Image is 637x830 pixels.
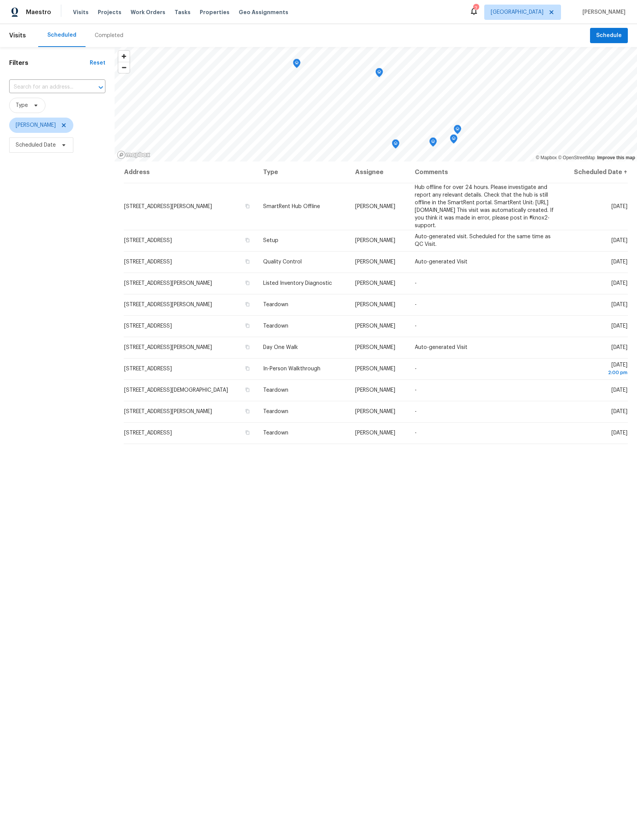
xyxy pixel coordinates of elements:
[16,102,28,109] span: Type
[293,59,301,71] div: Map marker
[355,204,395,209] span: [PERSON_NAME]
[244,344,251,350] button: Copy Address
[450,134,458,146] div: Map marker
[244,408,251,415] button: Copy Address
[611,259,627,265] span: [DATE]
[131,8,165,16] span: Work Orders
[429,137,437,149] div: Map marker
[90,59,105,67] div: Reset
[263,323,288,329] span: Teardown
[355,388,395,393] span: [PERSON_NAME]
[263,345,298,350] span: Day One Walk
[124,366,172,371] span: [STREET_ADDRESS]
[244,386,251,393] button: Copy Address
[124,281,212,286] span: [STREET_ADDRESS][PERSON_NAME]
[124,259,172,265] span: [STREET_ADDRESS]
[263,302,288,307] span: Teardown
[566,369,627,376] div: 2:00 pm
[392,139,399,151] div: Map marker
[355,430,395,436] span: [PERSON_NAME]
[611,323,627,329] span: [DATE]
[9,27,26,44] span: Visits
[124,345,212,350] span: [STREET_ADDRESS][PERSON_NAME]
[263,259,302,265] span: Quality Control
[244,258,251,265] button: Copy Address
[263,204,320,209] span: SmartRent Hub Offline
[263,366,320,371] span: In-Person Walkthrough
[415,409,417,414] span: -
[16,121,56,129] span: [PERSON_NAME]
[415,388,417,393] span: -
[355,366,395,371] span: [PERSON_NAME]
[375,68,383,80] div: Map marker
[244,301,251,308] button: Copy Address
[596,31,622,40] span: Schedule
[95,32,123,39] div: Completed
[124,430,172,436] span: [STREET_ADDRESS]
[566,362,627,376] span: [DATE]
[611,409,627,414] span: [DATE]
[47,31,76,39] div: Scheduled
[355,238,395,243] span: [PERSON_NAME]
[16,141,56,149] span: Scheduled Date
[98,8,121,16] span: Projects
[118,62,129,73] button: Zoom out
[73,8,89,16] span: Visits
[124,323,172,329] span: [STREET_ADDRESS]
[415,259,467,265] span: Auto-generated Visit
[355,409,395,414] span: [PERSON_NAME]
[558,155,595,160] a: OpenStreetMap
[95,82,106,93] button: Open
[415,323,417,329] span: -
[415,281,417,286] span: -
[415,234,551,247] span: Auto-generated visit. Scheduled for the same time as QC Visit.
[579,8,626,16] span: [PERSON_NAME]
[355,323,395,329] span: [PERSON_NAME]
[611,204,627,209] span: [DATE]
[454,125,461,137] div: Map marker
[239,8,288,16] span: Geo Assignments
[560,161,628,183] th: Scheduled Date ↑
[355,345,395,350] span: [PERSON_NAME]
[611,302,627,307] span: [DATE]
[263,430,288,436] span: Teardown
[263,238,278,243] span: Setup
[491,8,543,16] span: [GEOGRAPHIC_DATA]
[124,388,228,393] span: [STREET_ADDRESS][DEMOGRAPHIC_DATA]
[355,259,395,265] span: [PERSON_NAME]
[415,185,554,228] span: Hub offline for over 24 hours. Please investigate and report any relevant details. Check that the...
[611,281,627,286] span: [DATE]
[244,429,251,436] button: Copy Address
[244,237,251,244] button: Copy Address
[263,281,332,286] span: Listed Inventory Diagnostic
[415,302,417,307] span: -
[597,155,635,160] a: Improve this map
[611,238,627,243] span: [DATE]
[244,322,251,329] button: Copy Address
[611,430,627,436] span: [DATE]
[9,81,84,93] input: Search for an address...
[257,161,349,183] th: Type
[349,161,409,183] th: Assignee
[263,409,288,414] span: Teardown
[590,28,628,44] button: Schedule
[263,388,288,393] span: Teardown
[355,302,395,307] span: [PERSON_NAME]
[118,51,129,62] button: Zoom in
[473,5,479,12] div: 7
[611,388,627,393] span: [DATE]
[124,238,172,243] span: [STREET_ADDRESS]
[124,161,257,183] th: Address
[175,10,191,15] span: Tasks
[415,430,417,436] span: -
[124,302,212,307] span: [STREET_ADDRESS][PERSON_NAME]
[415,366,417,371] span: -
[117,150,150,159] a: Mapbox homepage
[9,59,90,67] h1: Filters
[536,155,557,160] a: Mapbox
[611,345,627,350] span: [DATE]
[124,204,212,209] span: [STREET_ADDRESS][PERSON_NAME]
[200,8,230,16] span: Properties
